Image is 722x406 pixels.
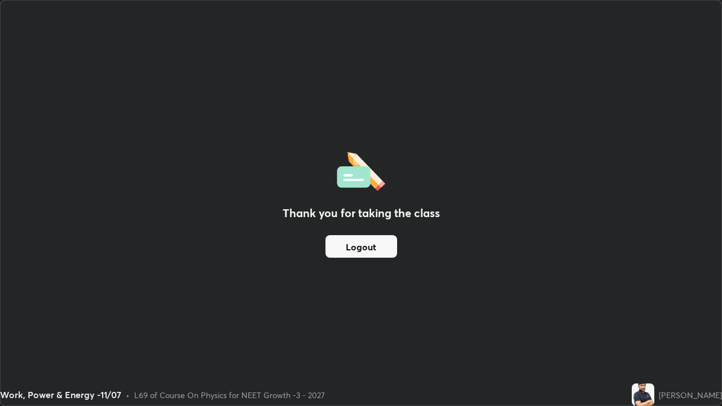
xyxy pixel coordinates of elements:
img: offlineFeedback.1438e8b3.svg [337,148,385,191]
div: [PERSON_NAME] [659,389,722,401]
img: de6c275da805432c8bc00b045e3c7ab9.jpg [632,383,654,406]
div: • [126,389,130,401]
div: L69 of Course On Physics for NEET Growth -3 - 2027 [134,389,325,401]
button: Logout [325,235,397,258]
h2: Thank you for taking the class [283,205,440,222]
